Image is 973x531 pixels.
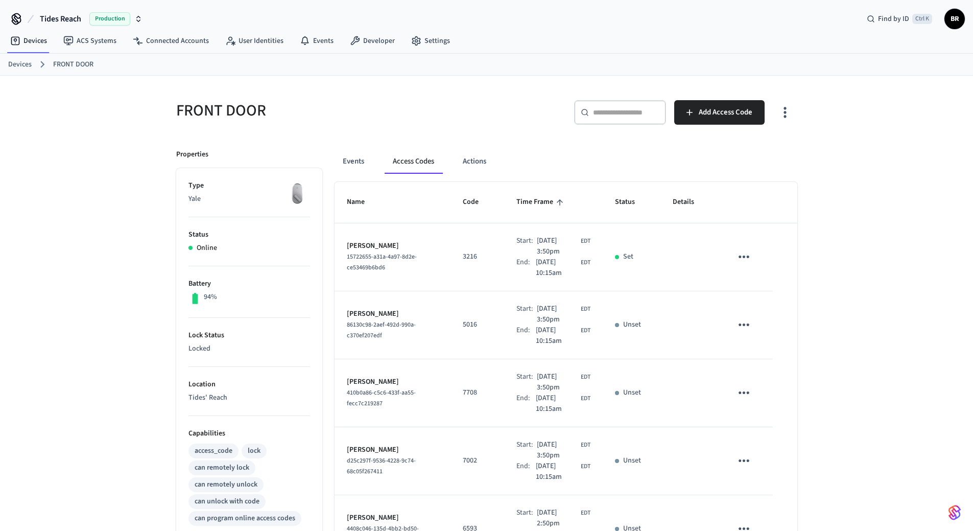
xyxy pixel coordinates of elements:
[581,373,590,382] span: EDT
[581,305,590,314] span: EDT
[581,237,590,246] span: EDT
[516,440,537,461] div: Start:
[537,304,590,325] div: America/New_York
[347,309,438,319] p: [PERSON_NAME]
[463,251,492,262] p: 3216
[55,32,125,50] a: ACS Systems
[537,236,590,257] div: America/New_York
[536,461,590,482] div: America/New_York
[347,388,416,408] span: 410b0a86-c5c6-433f-aa55-fecc7c219287
[176,149,208,160] p: Properties
[537,304,579,325] span: [DATE] 3:50pm
[536,257,590,279] div: America/New_York
[188,343,310,354] p: Locked
[516,194,566,210] span: Time Frame
[53,59,93,70] a: FRONT DOOR
[195,496,259,507] div: can unlock with code
[342,32,403,50] a: Developer
[125,32,217,50] a: Connected Accounts
[516,461,536,482] div: End:
[516,257,536,279] div: End:
[623,319,641,330] p: Unset
[623,251,633,262] p: Set
[197,243,217,253] p: Online
[347,377,438,387] p: [PERSON_NAME]
[347,445,438,455] p: [PERSON_NAME]
[455,149,494,174] button: Actions
[516,393,536,414] div: End:
[188,194,310,204] p: Yale
[623,387,641,398] p: Unset
[536,393,590,414] div: America/New_York
[188,229,310,240] p: Status
[195,463,249,473] div: can remotely lock
[537,440,579,461] span: [DATE] 3:50pm
[581,326,590,335] span: EDT
[463,387,492,398] p: 7708
[347,241,438,251] p: [PERSON_NAME]
[284,180,310,206] img: August Wifi Smart Lock 3rd Gen, Silver, Front
[463,455,492,466] p: 7002
[615,194,648,210] span: Status
[347,252,417,272] span: 15722655-a31a-4a97-8d2e-ce53469b6bd6
[347,320,416,340] span: 86130c98-2aef-492d-990a-c370ef207edf
[188,180,310,191] p: Type
[188,379,310,390] p: Location
[516,236,537,257] div: Start:
[945,10,964,28] span: BR
[912,14,932,24] span: Ctrl K
[536,325,590,347] div: America/New_York
[8,59,32,70] a: Devices
[948,504,961,521] img: SeamLogoGradient.69752ec5.svg
[40,13,81,25] span: Tides Reach
[516,304,537,325] div: Start:
[623,455,641,466] p: Unset
[89,12,130,26] span: Production
[581,258,590,267] span: EDT
[537,507,579,529] span: [DATE] 2:50pm
[2,32,55,50] a: Devices
[188,330,310,341] p: Lock Status
[463,319,492,330] p: 5016
[204,292,217,303] p: 94%
[335,149,372,174] button: Events
[347,456,416,476] span: d25c297f-9536-4228-9c74-68c05f267411
[581,462,590,471] span: EDT
[944,9,965,29] button: BR
[537,372,579,393] span: [DATE] 3:50pm
[581,394,590,403] span: EDT
[195,446,232,456] div: access_code
[516,507,537,529] div: Start:
[292,32,342,50] a: Events
[673,194,707,210] span: Details
[403,32,458,50] a: Settings
[537,372,590,393] div: America/New_York
[516,372,537,393] div: Start:
[536,461,579,482] span: [DATE] 10:15am
[188,428,310,439] p: Capabilities
[581,441,590,450] span: EDT
[347,194,378,210] span: Name
[195,513,295,524] div: can program online access codes
[581,509,590,518] span: EDT
[674,100,765,125] button: Add Access Code
[217,32,292,50] a: User Identities
[516,325,536,347] div: End:
[536,257,579,279] span: [DATE] 10:15am
[463,194,492,210] span: Code
[859,10,940,28] div: Find by IDCtrl K
[536,393,579,414] span: [DATE] 10:15am
[699,106,752,119] span: Add Access Code
[188,279,310,289] p: Battery
[176,100,481,121] h5: FRONT DOOR
[385,149,442,174] button: Access Codes
[537,236,579,257] span: [DATE] 3:50pm
[536,325,579,347] span: [DATE] 10:15am
[537,440,590,461] div: America/New_York
[537,507,590,529] div: America/New_York
[195,479,257,490] div: can remotely unlock
[347,513,438,523] p: [PERSON_NAME]
[335,149,797,174] div: ant example
[878,14,909,24] span: Find by ID
[248,446,260,456] div: lock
